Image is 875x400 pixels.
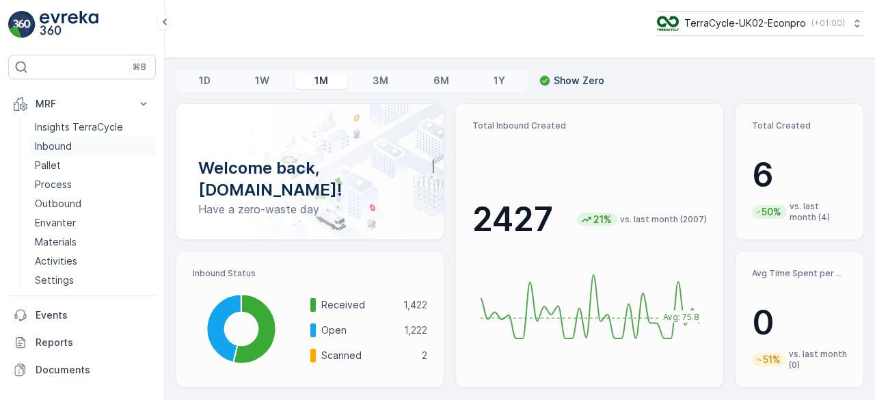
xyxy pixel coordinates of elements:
p: Inbound Status [193,268,427,279]
p: Process [35,178,72,191]
a: Activities [29,252,156,271]
p: Total Inbound Created [472,120,707,131]
a: Events [8,302,156,329]
a: Process [29,175,156,194]
p: Show Zero [554,74,604,88]
p: Welcome back, [DOMAIN_NAME]! [198,157,422,201]
p: 50% [760,205,783,219]
a: Insights TerraCycle [29,118,156,137]
p: 2 [422,349,427,362]
p: TerraCycle-UK02-Econpro [684,16,806,30]
p: 2427 [472,199,553,240]
a: Outbound [29,194,156,213]
p: Open [321,323,395,337]
p: ( +01:00 ) [811,18,845,29]
a: Materials [29,232,156,252]
p: Inbound [35,139,72,153]
p: Total Created [752,120,847,131]
p: Have a zero-waste day [198,201,422,217]
p: Insights TerraCycle [35,120,123,134]
p: Reports [36,336,150,349]
a: Documents [8,356,156,384]
p: Settings [35,274,74,287]
p: Documents [36,363,150,377]
p: 1,222 [404,323,427,337]
p: 6M [433,74,449,88]
p: 0 [752,302,847,343]
a: Pallet [29,156,156,175]
p: 6 [752,155,847,196]
p: Events [36,308,150,322]
img: logo_light-DOdMpM7g.png [40,11,98,38]
button: MRF [8,90,156,118]
a: Envanter [29,213,156,232]
p: 1Y [494,74,505,88]
p: vs. last month (2007) [620,214,707,225]
p: Outbound [35,197,81,211]
p: Received [321,298,394,312]
p: 51% [762,353,782,366]
p: Scanned [321,349,413,362]
a: Inbound [29,137,156,156]
p: 21% [592,213,613,226]
p: Activities [35,254,77,268]
p: Pallet [35,159,61,172]
a: Reports [8,329,156,356]
p: Envanter [35,216,76,230]
p: 3M [373,74,388,88]
button: TerraCycle-UK02-Econpro(+01:00) [657,11,864,36]
img: terracycle_logo_wKaHoWT.png [657,16,679,31]
p: 1D [199,74,211,88]
p: ⌘B [133,62,146,72]
p: 1M [314,74,328,88]
a: Settings [29,271,156,290]
p: Materials [35,235,77,249]
p: Avg Time Spent per Process (hr) [752,268,847,279]
p: vs. last month (4) [790,201,847,223]
p: MRF [36,97,129,111]
p: vs. last month (0) [789,349,847,371]
p: 1W [255,74,269,88]
img: logo [8,11,36,38]
p: 1,422 [403,298,427,312]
